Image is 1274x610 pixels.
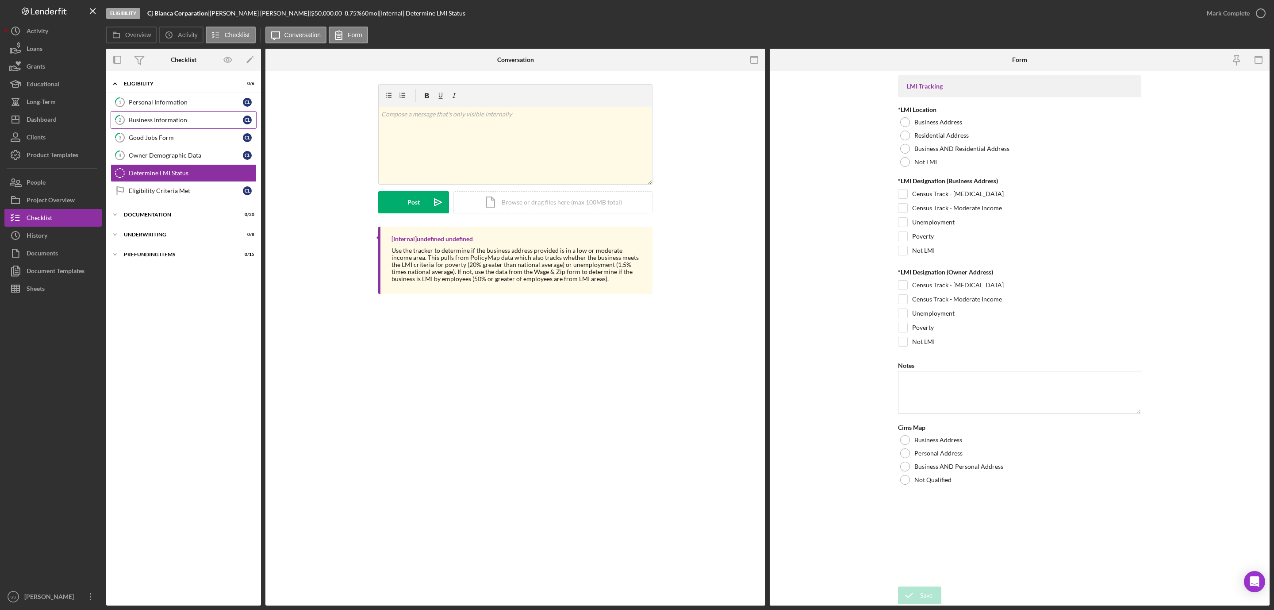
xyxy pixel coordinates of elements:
[106,27,157,43] button: Overview
[4,227,102,244] button: History
[129,99,243,106] div: Personal Information
[4,75,102,93] button: Educational
[119,117,121,123] tspan: 2
[912,323,934,332] label: Poverty
[238,232,254,237] div: 0 / 8
[22,588,80,608] div: [PERSON_NAME]
[907,83,1132,90] div: LMI Tracking
[1244,571,1265,592] div: Open Intercom Messenger
[1012,56,1027,63] div: Form
[27,227,47,247] div: History
[4,191,102,209] button: Project Overview
[238,252,254,257] div: 0 / 15
[391,247,644,282] div: Use the tracker to determine if the business address provided is in a low or moderate income area...
[106,8,140,19] div: Eligibility
[27,262,84,282] div: Document Templates
[129,134,243,141] div: Good Jobs Form
[914,436,962,444] label: Business Address
[243,186,252,195] div: C L
[159,27,203,43] button: Activity
[124,81,232,86] div: Eligibility
[111,129,257,147] a: 3Good Jobs FormCL
[4,22,102,40] a: Activity
[898,178,1141,185] div: *LMI Designation (Business Address)
[124,212,232,217] div: Documentation
[914,132,969,139] label: Residential Address
[27,75,59,95] div: Educational
[124,252,232,257] div: Prefunding Items
[243,133,252,142] div: C L
[111,111,257,129] a: 2Business InformationCL
[345,10,361,17] div: 8.75 %
[27,244,58,264] div: Documents
[4,280,102,297] button: Sheets
[912,246,935,255] label: Not LMI
[27,111,57,131] div: Dashboard
[238,81,254,86] div: 0 / 6
[129,187,243,194] div: Eligibility Criteria Met
[4,588,102,606] button: SS[PERSON_NAME]
[111,147,257,164] a: 4Owner Demographic DataCL
[1207,4,1250,22] div: Mark Complete
[238,212,254,217] div: 0 / 20
[920,587,932,604] div: Save
[311,10,345,17] div: $50,000.00
[912,281,1004,290] label: Census Track - [MEDICAL_DATA]
[898,106,1141,113] div: *LMI Location
[4,244,102,262] button: Documents
[119,135,121,140] tspan: 3
[27,191,75,211] div: Project Overview
[243,98,252,107] div: C L
[4,128,102,146] button: Clients
[243,116,252,124] div: C L
[361,10,377,17] div: 60 mo
[4,262,102,280] button: Document Templates
[206,27,256,43] button: Checklist
[898,424,1141,431] div: Cims Map
[4,93,102,111] a: Long-Term
[4,111,102,128] button: Dashboard
[225,31,250,39] label: Checklist
[243,151,252,160] div: C L
[284,31,321,39] label: Conversation
[912,309,955,318] label: Unemployment
[378,191,449,213] button: Post
[348,31,362,39] label: Form
[27,174,46,193] div: People
[27,146,78,166] div: Product Templates
[124,232,232,237] div: Underwriting
[210,10,311,17] div: [PERSON_NAME] [PERSON_NAME] |
[265,27,327,43] button: Conversation
[147,9,208,17] b: Cj Bianca Corparation
[27,22,48,42] div: Activity
[4,40,102,58] button: Loans
[898,269,1141,276] div: *LMI Designation (Owner Address)
[27,128,46,148] div: Clients
[129,170,256,177] div: Determine LMI Status
[914,476,952,483] label: Not Qualified
[27,280,45,300] div: Sheets
[912,204,1002,212] label: Census Track - Moderate Income
[129,116,243,124] div: Business Information
[4,146,102,164] button: Product Templates
[329,27,368,43] button: Form
[119,152,122,158] tspan: 4
[912,189,1004,198] label: Census Track - [MEDICAL_DATA]
[1198,4,1270,22] button: Mark Complete
[914,145,1009,152] label: Business AND Residential Address
[407,191,420,213] div: Post
[914,463,1003,470] label: Business AND Personal Address
[497,56,534,63] div: Conversation
[912,218,955,227] label: Unemployment
[912,295,1002,304] label: Census Track - Moderate Income
[912,337,935,346] label: Not LMI
[27,209,52,229] div: Checklist
[391,236,473,243] div: [Internal] undefined undefined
